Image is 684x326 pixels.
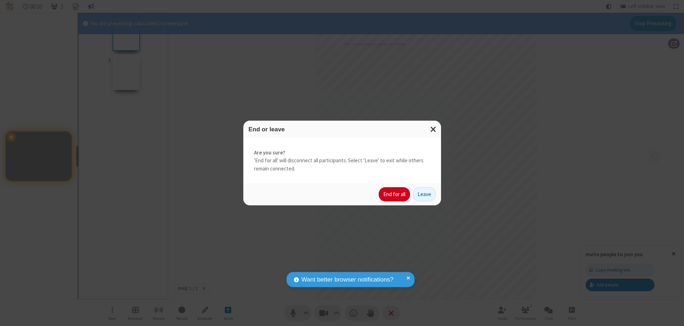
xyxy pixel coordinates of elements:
[254,149,430,157] strong: Are you sure?
[301,275,393,284] span: Want better browser notifications?
[243,138,441,184] div: 'End for all' will disconnect all participants. Select 'Leave' to exit while others remain connec...
[426,121,441,138] button: Close modal
[379,187,410,201] button: End for all
[249,126,436,133] h3: End or leave
[413,187,436,201] button: Leave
